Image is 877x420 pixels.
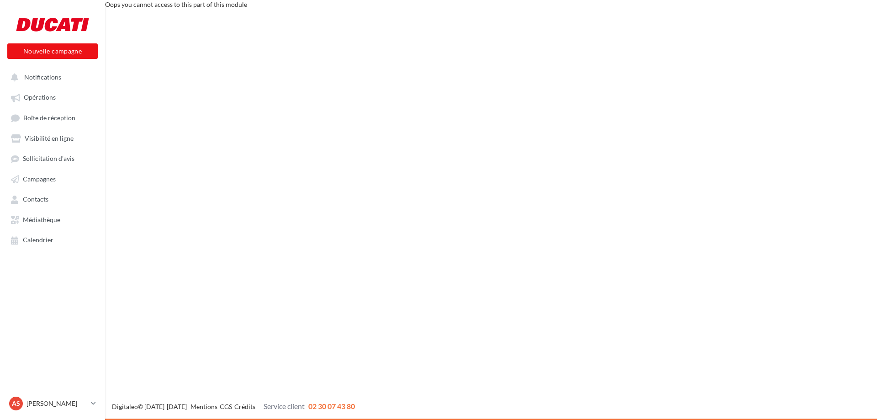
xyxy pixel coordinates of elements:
[26,399,87,408] p: [PERSON_NAME]
[23,196,48,203] span: Contacts
[5,170,100,187] a: Campagnes
[12,399,20,408] span: AS
[24,94,56,101] span: Opérations
[5,191,100,207] a: Contacts
[23,236,53,244] span: Calendrier
[105,0,247,8] span: Oops you cannot access to this part of this module
[5,130,100,146] a: Visibilité en ligne
[5,231,100,248] a: Calendrier
[190,403,217,410] a: Mentions
[5,150,100,166] a: Sollicitation d'avis
[112,403,138,410] a: Digitaleo
[308,402,355,410] span: 02 30 07 43 80
[23,175,56,183] span: Campagnes
[234,403,255,410] a: Crédits
[5,211,100,228] a: Médiathèque
[264,402,305,410] span: Service client
[112,403,355,410] span: © [DATE]-[DATE] - - -
[5,109,100,126] a: Boîte de réception
[7,43,98,59] button: Nouvelle campagne
[7,395,98,412] a: AS [PERSON_NAME]
[25,134,74,142] span: Visibilité en ligne
[23,114,75,122] span: Boîte de réception
[220,403,232,410] a: CGS
[23,216,60,223] span: Médiathèque
[23,155,74,163] span: Sollicitation d'avis
[5,69,96,85] button: Notifications
[24,73,61,81] span: Notifications
[5,89,100,105] a: Opérations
